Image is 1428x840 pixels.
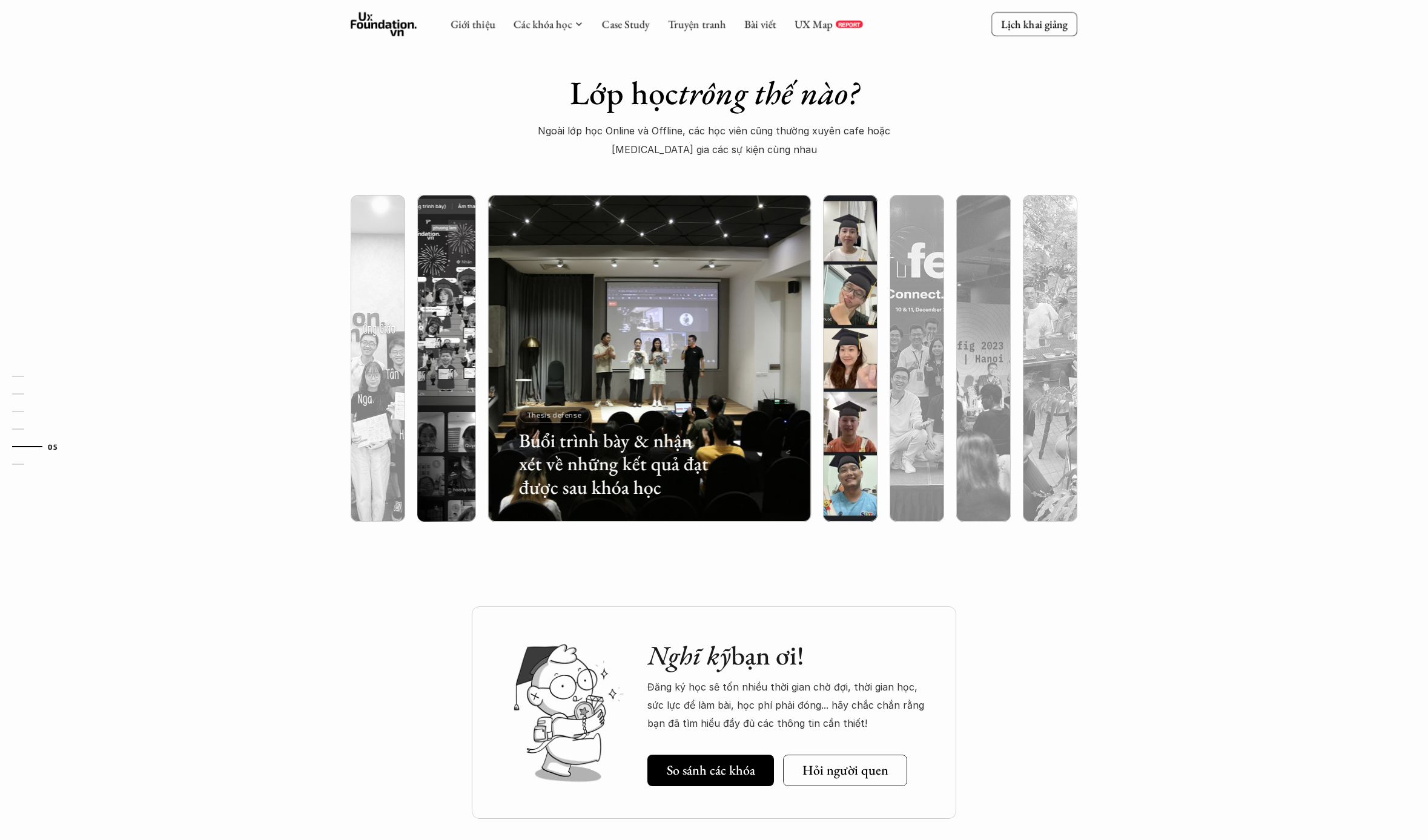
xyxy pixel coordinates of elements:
h1: Lớp học [503,73,925,113]
p: Lịch khai giảng [1001,17,1068,31]
a: Truyện tranh [668,17,726,31]
a: UX Map [795,17,833,31]
a: Case Study [602,17,650,31]
a: Lịch khai giảng [991,12,1077,36]
a: Giới thiệu [451,17,495,31]
p: Ngoài lớp học Online và Offline, các học viên cũng thường xuyên cafe hoặc [MEDICAL_DATA] gia các ... [530,122,898,159]
h5: Hỏi người quen [802,763,888,778]
em: trông thế nào? [678,71,859,114]
a: So sánh các khóa [647,755,774,786]
p: Thesis defense [527,411,581,419]
a: Bài viết [744,17,776,31]
h5: So sánh các khóa [667,763,755,778]
p: REPORT [838,21,861,28]
em: Nghĩ kỹ [647,638,731,672]
a: Các khóa học [514,17,572,31]
p: Đăng ký học sẽ tốn nhiều thời gian chờ đợi, thời gian học, sức lực để làm bài, học phí phải đóng.... [647,678,932,733]
a: 05 [12,439,70,454]
strong: 05 [48,442,58,450]
h3: Buổi trình bày & nhận xét về những kết quả đạt được sau khóa học [519,429,714,499]
h2: bạn ơi! [647,640,932,672]
a: Hỏi người quen [783,755,907,786]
